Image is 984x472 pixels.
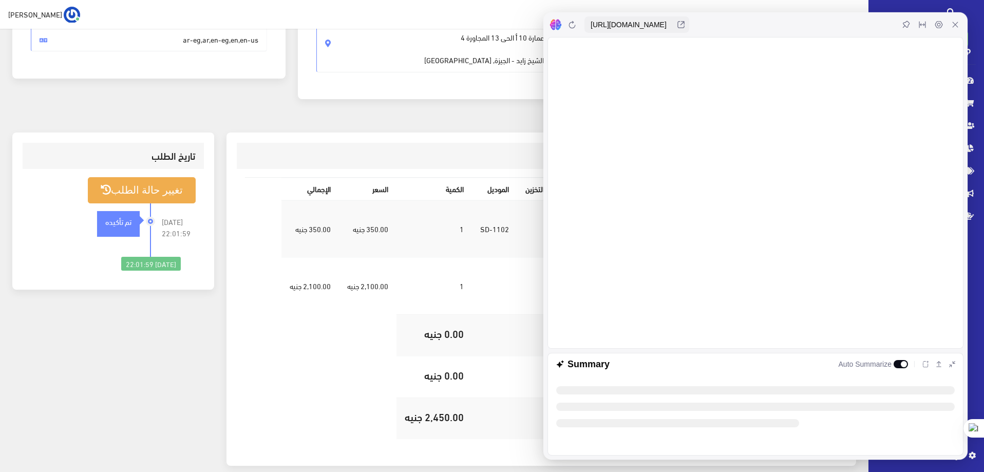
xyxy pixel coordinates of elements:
td: 350.00 جنيه [281,200,339,258]
h3: تاريخ الطلب [31,151,196,161]
h5: 0.00 جنيه [405,369,464,381]
h5: 2,450.00 جنيه [405,411,464,422]
span: ar-eg,ar,en-eg,en,en-us [31,27,267,52]
h3: المنتجات [245,151,838,161]
img: ... [64,7,80,23]
span: عمارة 10 أ الحى 13 المجاورة 4 الشيخ زايد - الجيزة, [GEOGRAPHIC_DATA] [424,21,544,66]
span: [PERSON_NAME] [8,8,62,21]
td: 2,100.00 جنيه [339,257,396,314]
h5: رسوم اضافية [480,369,829,381]
td: 1 [396,200,472,258]
h5: 0.00 جنيه [405,328,464,339]
img: . [903,8,958,28]
th: اﻹجمالي [281,178,339,200]
button: تغيير حالة الطلب [88,177,196,203]
td: 2,100.00 جنيه [281,257,339,314]
a: ... [PERSON_NAME] [8,6,80,23]
th: الكمية [396,178,472,200]
span: [DATE] 22:01:59 [162,216,196,239]
td: SD-1102 [472,200,517,258]
td: 1 [396,257,472,314]
td: 350.00 جنيه [339,200,396,258]
th: SKU - كود التخزين [517,178,585,200]
strong: تم تأكيده [105,216,131,227]
h5: اﻹجمالي [480,411,829,422]
th: السعر [339,178,396,200]
th: الموديل [472,178,517,200]
span: [PERSON_NAME] - [316,3,553,72]
h5: الشحن [480,328,829,339]
div: [DATE] 22:01:59 [121,257,181,271]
